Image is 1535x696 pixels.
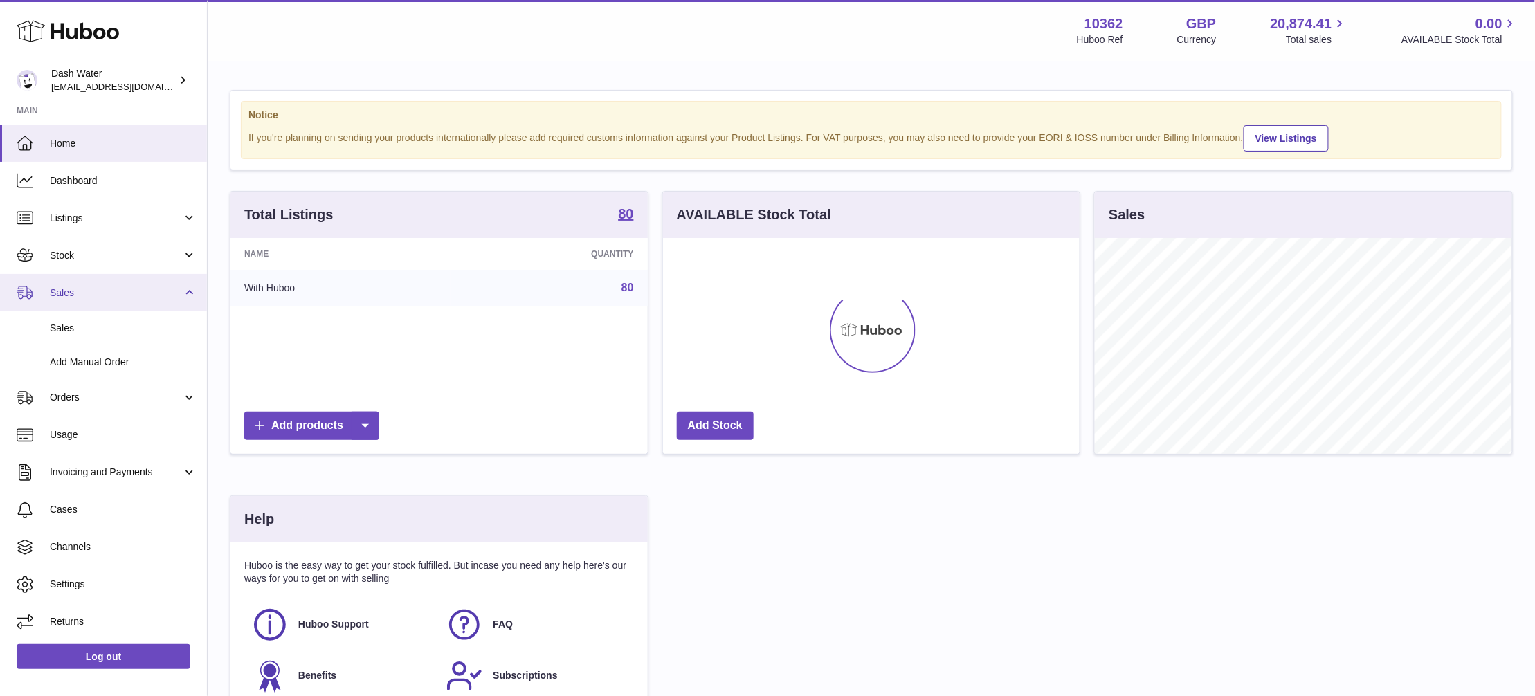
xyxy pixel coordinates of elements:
[618,207,633,223] a: 80
[51,81,203,92] span: [EMAIL_ADDRESS][DOMAIN_NAME]
[1270,15,1332,33] span: 20,874.41
[298,618,369,631] span: Huboo Support
[621,282,634,293] a: 80
[230,270,451,306] td: With Huboo
[1244,125,1329,152] a: View Listings
[50,615,197,628] span: Returns
[1077,33,1123,46] div: Huboo Ref
[51,67,176,93] div: Dash Water
[50,391,182,404] span: Orders
[1109,205,1145,224] h3: Sales
[248,109,1494,122] strong: Notice
[446,657,626,695] a: Subscriptions
[446,606,626,643] a: FAQ
[50,174,197,187] span: Dashboard
[251,657,432,695] a: Benefits
[230,238,451,270] th: Name
[1084,15,1123,33] strong: 10362
[50,503,197,516] span: Cases
[17,70,37,91] img: bea@dash-water.com
[50,578,197,591] span: Settings
[244,412,379,440] a: Add products
[50,322,197,335] span: Sales
[251,606,432,643] a: Huboo Support
[244,205,334,224] h3: Total Listings
[1475,15,1502,33] span: 0.00
[677,412,754,440] a: Add Stock
[618,207,633,221] strong: 80
[493,618,513,631] span: FAQ
[50,540,197,553] span: Channels
[244,559,634,585] p: Huboo is the easy way to get your stock fulfilled. But incase you need any help here's our ways f...
[244,510,274,529] h3: Help
[50,212,182,225] span: Listings
[50,356,197,369] span: Add Manual Order
[248,123,1494,152] div: If you're planning on sending your products internationally please add required customs informati...
[1177,33,1217,46] div: Currency
[1270,15,1347,46] a: 20,874.41 Total sales
[1401,33,1518,46] span: AVAILABLE Stock Total
[50,428,197,441] span: Usage
[1286,33,1347,46] span: Total sales
[1401,15,1518,46] a: 0.00 AVAILABLE Stock Total
[451,238,648,270] th: Quantity
[298,669,336,682] span: Benefits
[677,205,831,224] h3: AVAILABLE Stock Total
[50,466,182,479] span: Invoicing and Payments
[1186,15,1216,33] strong: GBP
[50,286,182,300] span: Sales
[50,137,197,150] span: Home
[493,669,557,682] span: Subscriptions
[17,644,190,669] a: Log out
[50,249,182,262] span: Stock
